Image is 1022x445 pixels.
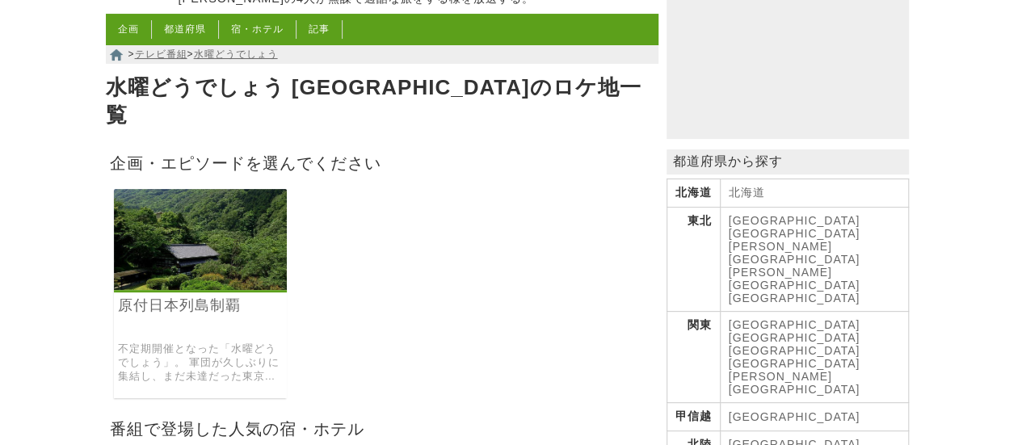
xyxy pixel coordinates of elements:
a: 不定期開催となった「水曜どうでしょう」。 軍団が久しぶりに集結し、まだ未達だった東京〜[GEOGRAPHIC_DATA]までを原付で横断した原付企画。 [118,342,284,383]
a: 記事 [309,23,330,35]
a: [GEOGRAPHIC_DATA] [729,227,860,240]
a: [PERSON_NAME] [729,370,832,383]
th: 北海道 [667,179,720,208]
a: [GEOGRAPHIC_DATA] [729,331,860,344]
a: 都道府県 [164,23,206,35]
h1: 水曜どうでしょう [GEOGRAPHIC_DATA]のロケ地一覧 [106,70,658,133]
a: 水曜どうでしょう 原付日本列島制覇 [114,279,288,292]
a: 企画 [118,23,139,35]
h2: 企画・エピソードを選んでください [106,149,658,177]
a: [GEOGRAPHIC_DATA] [729,214,860,227]
a: [GEOGRAPHIC_DATA] [729,383,860,396]
a: テレビ番組 [135,48,187,60]
nav: > > [106,45,658,64]
h2: 番組で登場した人気の宿・ホテル [106,414,658,443]
a: 宿・ホテル [231,23,284,35]
a: [GEOGRAPHIC_DATA] [729,344,860,357]
a: [GEOGRAPHIC_DATA] [729,357,860,370]
a: [GEOGRAPHIC_DATA] [729,292,860,304]
a: 北海道 [729,186,765,199]
a: 水曜どうでしょう [194,48,278,60]
a: 原付日本列島制覇 [118,296,284,315]
a: [GEOGRAPHIC_DATA] [729,318,860,331]
p: 都道府県から探す [667,149,909,174]
th: 関東 [667,312,720,403]
th: 甲信越 [667,403,720,431]
a: [GEOGRAPHIC_DATA] [729,410,860,423]
th: 東北 [667,208,720,312]
img: 水曜どうでしょう 原付日本列島制覇 [114,189,288,290]
a: [PERSON_NAME][GEOGRAPHIC_DATA] [729,240,860,266]
a: [PERSON_NAME][GEOGRAPHIC_DATA] [729,266,860,292]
